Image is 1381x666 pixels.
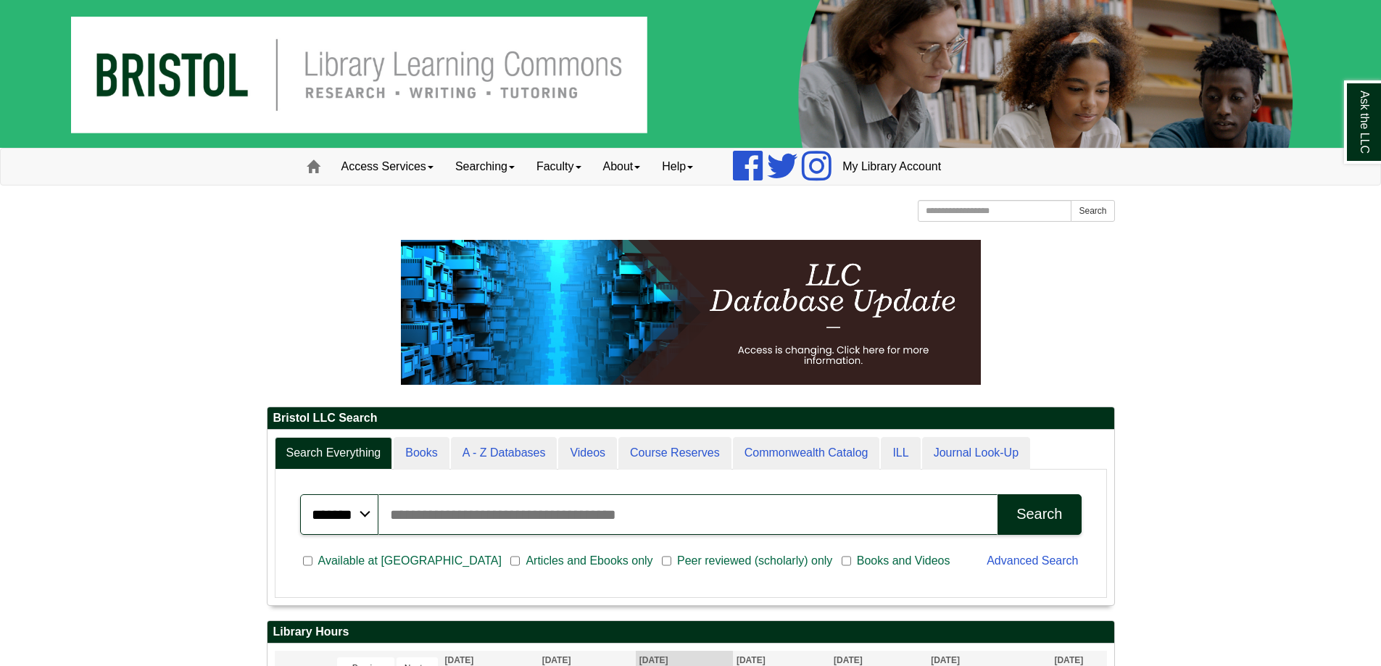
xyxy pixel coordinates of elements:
a: Search Everything [275,437,393,470]
span: [DATE] [639,655,668,665]
a: Help [651,149,704,185]
img: HTML tutorial [401,240,981,385]
span: [DATE] [542,655,571,665]
a: About [592,149,652,185]
a: Journal Look-Up [922,437,1030,470]
a: Searching [444,149,526,185]
a: A - Z Databases [451,437,557,470]
span: [DATE] [834,655,863,665]
span: Books and Videos [851,552,956,570]
span: [DATE] [445,655,474,665]
span: [DATE] [737,655,766,665]
a: Books [394,437,449,470]
button: Search [1071,200,1114,222]
span: Articles and Ebooks only [520,552,658,570]
a: Videos [558,437,617,470]
span: [DATE] [931,655,960,665]
a: Access Services [331,149,444,185]
h2: Bristol LLC Search [268,407,1114,430]
a: Faculty [526,149,592,185]
a: Commonwealth Catalog [733,437,880,470]
h2: Library Hours [268,621,1114,644]
button: Search [998,494,1081,535]
a: ILL [881,437,920,470]
span: Available at [GEOGRAPHIC_DATA] [312,552,507,570]
div: Search [1016,506,1062,523]
input: Articles and Ebooks only [510,554,520,567]
input: Peer reviewed (scholarly) only [662,554,671,567]
input: Available at [GEOGRAPHIC_DATA] [303,554,312,567]
span: [DATE] [1054,655,1083,665]
input: Books and Videos [842,554,851,567]
span: Peer reviewed (scholarly) only [671,552,838,570]
a: My Library Account [831,149,952,185]
a: Course Reserves [618,437,731,470]
a: Advanced Search [987,554,1078,567]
